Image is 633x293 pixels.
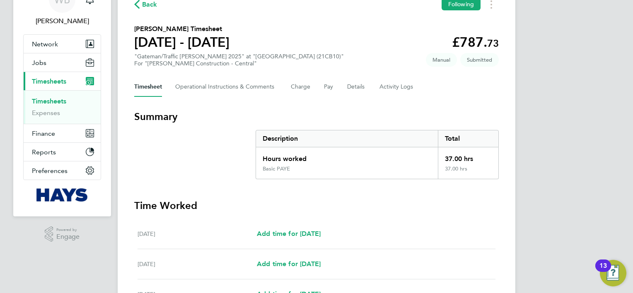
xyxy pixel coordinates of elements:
[24,53,101,72] button: Jobs
[24,35,101,53] button: Network
[134,110,499,123] h3: Summary
[379,77,414,97] button: Activity Logs
[32,130,55,137] span: Finance
[56,233,80,240] span: Engage
[426,53,457,67] span: This timesheet was manually created.
[487,37,499,49] span: 73
[256,130,438,147] div: Description
[32,97,66,105] a: Timesheets
[138,259,257,269] div: [DATE]
[24,72,101,90] button: Timesheets
[438,166,498,179] div: 37.00 hrs
[134,77,162,97] button: Timesheet
[460,53,499,67] span: This timesheet is Submitted.
[134,53,344,67] div: "Gateman/Traffic [PERSON_NAME] 2025" at "[GEOGRAPHIC_DATA] (21CB10)"
[36,188,88,202] img: hays-logo-retina.png
[599,266,607,276] div: 13
[256,147,438,166] div: Hours worked
[257,230,321,238] span: Add time for [DATE]
[134,24,230,34] h2: [PERSON_NAME] Timesheet
[45,226,80,242] a: Powered byEngage
[134,34,230,50] h1: [DATE] - [DATE]
[438,130,498,147] div: Total
[263,166,290,172] div: Basic PAYE
[24,143,101,161] button: Reports
[134,60,344,67] div: For "[PERSON_NAME] Construction - Central"
[32,109,60,117] a: Expenses
[175,77,278,97] button: Operational Instructions & Comments
[257,259,321,269] a: Add time for [DATE]
[24,90,101,124] div: Timesheets
[56,226,80,233] span: Powered by
[23,188,101,202] a: Go to home page
[23,16,101,26] span: William Brown
[32,148,56,156] span: Reports
[257,260,321,268] span: Add time for [DATE]
[600,260,626,286] button: Open Resource Center, 13 new notifications
[32,77,66,85] span: Timesheets
[448,0,474,8] span: Following
[324,77,334,97] button: Pay
[24,161,101,180] button: Preferences
[256,130,499,179] div: Summary
[32,40,58,48] span: Network
[452,34,499,50] app-decimal: £787.
[24,124,101,142] button: Finance
[134,199,499,212] h3: Time Worked
[438,147,498,166] div: 37.00 hrs
[347,77,366,97] button: Details
[291,77,311,97] button: Charge
[32,167,68,175] span: Preferences
[138,229,257,239] div: [DATE]
[257,229,321,239] a: Add time for [DATE]
[32,59,46,67] span: Jobs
